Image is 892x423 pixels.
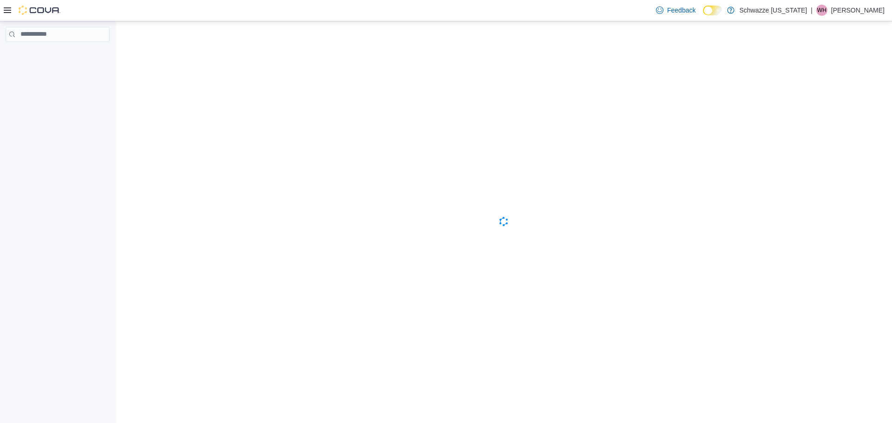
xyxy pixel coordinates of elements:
p: [PERSON_NAME] [831,5,885,16]
div: William Hester [816,5,827,16]
span: Dark Mode [703,15,703,16]
img: Cova [19,6,60,15]
input: Dark Mode [703,6,722,15]
nav: Complex example [6,44,110,66]
a: Feedback [652,1,699,20]
span: Feedback [667,6,695,15]
p: Schwazze [US_STATE] [739,5,807,16]
span: WH [817,5,826,16]
p: | [811,5,813,16]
